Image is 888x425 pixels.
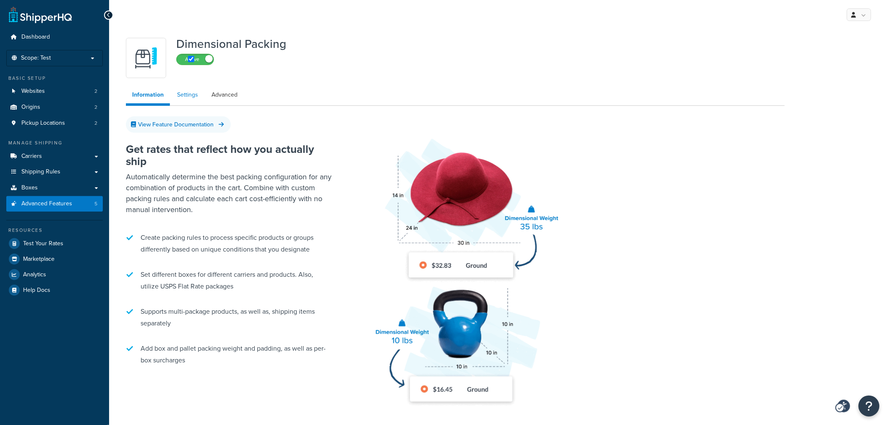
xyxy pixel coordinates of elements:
li: Scope: Test [6,50,103,66]
a: Origins2 [6,100,103,115]
li: Set different boxes for different carriers and products. Also, utilize USPS Flat Rate packages [126,265,336,296]
input: Active [188,56,194,62]
span: 5 [94,200,97,207]
h1: Dimensional Packing [176,38,286,50]
span: Boxes [21,184,38,192]
a: Settings [171,87,204,103]
a: Websites2 [6,84,103,99]
span: Scope: Test [21,55,51,62]
span: Advanced Features [21,200,72,207]
span: Test Your Rates [23,240,63,247]
li: Supports multi-package products, as well as, shipping items separately [126,302,336,333]
a: Pickup Locations2 [6,115,103,131]
a: Shipping Rules [6,164,103,180]
span: Carriers [21,153,42,160]
label: Active [177,54,214,65]
a: Carriers [6,149,103,164]
img: DTVBYsAAAAAASUVORK5CYII= [131,43,161,73]
img: Dimensional Shipping [361,118,562,420]
a: Boxes [6,180,103,196]
a: Analytics [6,267,103,282]
a: Help Docs [6,283,103,298]
a: Test Your Rates [6,236,103,251]
a: Advanced [205,87,244,103]
a: Unlabelled [9,6,72,23]
li: Create packing rules to process specific products or groups differently based on unique condition... [126,228,336,260]
h2: Get rates that reflect how you actually ship [126,143,336,167]
span: 2 [94,88,97,95]
div: Resources [6,227,103,234]
a: Information [126,87,170,106]
span: Help Docs [23,287,50,294]
a: View Feature Documentation [126,116,231,133]
a: Marketplace [6,252,103,267]
li: Add box and pallet packing weight and padding, as well as per-box surcharges [126,338,336,370]
span: Marketplace [23,256,55,263]
div: Active [177,54,251,65]
a: Advanced Features5 [6,196,103,212]
ul: Page Menu [126,87,785,106]
span: 2 [94,104,97,111]
div: Manage Shipping [6,139,103,147]
span: 2 [94,120,97,127]
span: Analytics [23,271,46,278]
span: Dashboard [21,34,50,41]
span: Pickup Locations [21,120,65,127]
span: Origins [21,104,40,111]
span: Websites [21,88,45,95]
button: Open Resource Center [859,396,880,417]
a: Account [847,8,871,21]
span: Shipping Rules [21,168,60,176]
div: Basic Setup [6,75,103,82]
a: Dashboard [6,29,103,45]
p: Automatically determine the best packing configuration for any combination of products in the car... [126,171,336,215]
